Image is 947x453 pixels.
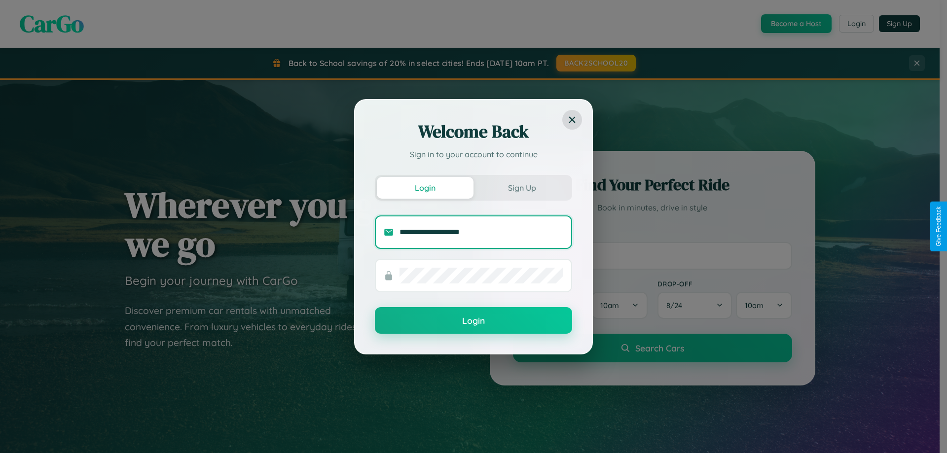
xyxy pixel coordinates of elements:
[473,177,570,199] button: Sign Up
[377,177,473,199] button: Login
[375,307,572,334] button: Login
[375,148,572,160] p: Sign in to your account to continue
[935,207,942,246] div: Give Feedback
[375,120,572,143] h2: Welcome Back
